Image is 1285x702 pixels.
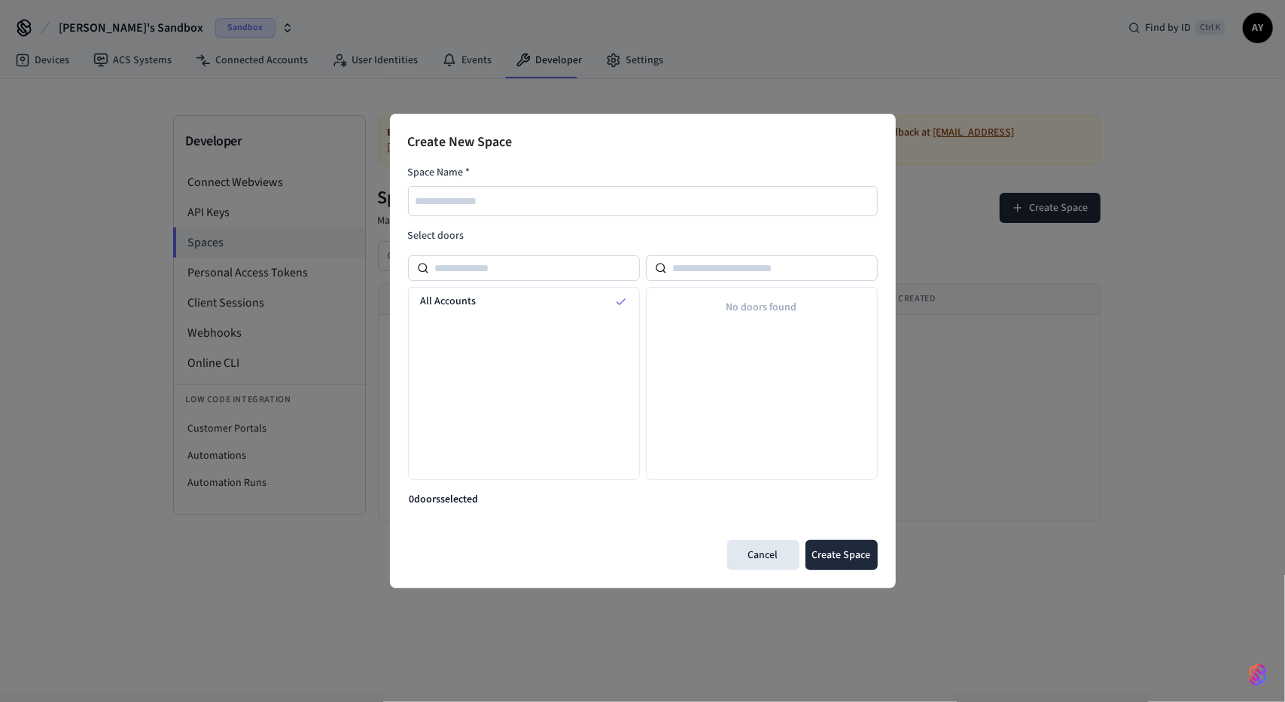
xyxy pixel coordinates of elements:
button: Create Space [805,540,878,570]
img: SeamLogoGradient.69752ec5.svg [1249,663,1267,687]
p: 0 door s selected [410,492,878,507]
label: Select doors [408,228,878,243]
span: All Accounts [421,294,477,310]
button: Cancel [727,540,799,570]
h2: Create New Space [408,132,878,153]
div: No doors found [647,288,877,328]
div: All Accounts [409,288,639,316]
label: Space Name * [408,165,878,180]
